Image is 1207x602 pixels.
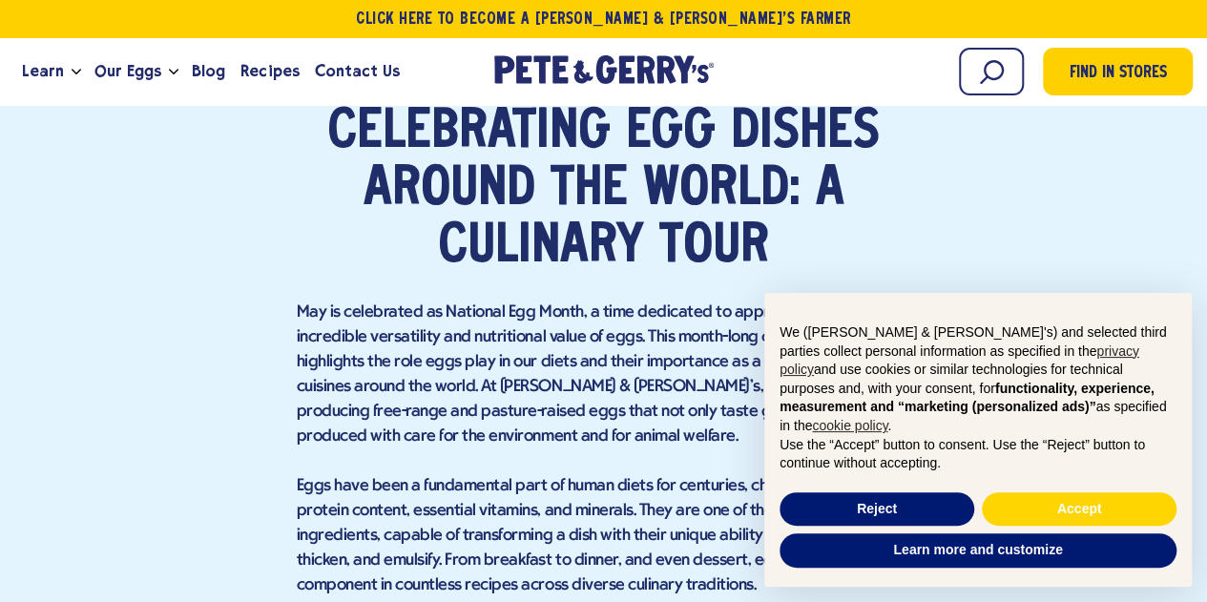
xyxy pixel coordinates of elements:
[315,59,400,83] span: Contact Us
[982,492,1176,527] button: Accept
[169,69,178,75] button: Open the dropdown menu for Our Eggs
[780,533,1176,568] button: Learn more and customize
[94,59,161,83] span: Our Eggs
[22,59,64,83] span: Learn
[1070,61,1167,87] span: Find in Stores
[14,46,72,97] a: Learn
[307,46,407,97] a: Contact Us
[959,48,1024,95] input: Search
[327,107,880,273] span: Celebrating Egg Dishes Around the World: A Culinary Tour
[297,477,909,594] span: Eggs have been a fundamental part of human diets for centuries, cherished for their rich protein ...
[780,323,1176,436] p: We ([PERSON_NAME] & [PERSON_NAME]'s) and selected third parties collect personal information as s...
[1043,48,1193,95] a: Find in Stores
[297,303,901,446] span: May is celebrated as National Egg Month, a time dedicated to appreciating the incredible versatil...
[780,436,1176,473] p: Use the “Accept” button to consent. Use the “Reject” button to continue without accepting.
[192,59,225,83] span: Blog
[72,69,81,75] button: Open the dropdown menu for Learn
[233,46,306,97] a: Recipes
[240,59,299,83] span: Recipes
[87,46,169,97] a: Our Eggs
[749,278,1207,602] div: Notice
[780,492,974,527] button: Reject
[812,418,887,433] a: cookie policy
[184,46,233,97] a: Blog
